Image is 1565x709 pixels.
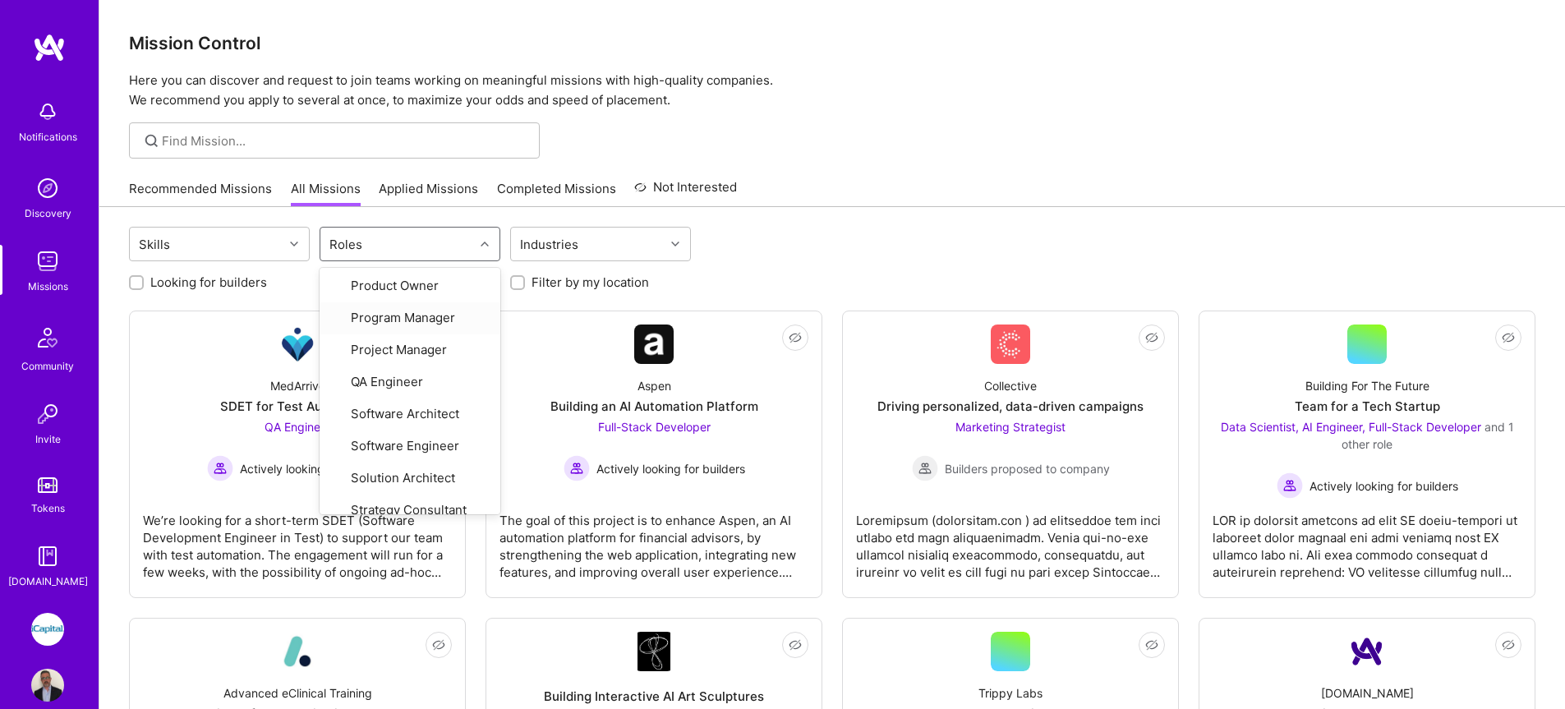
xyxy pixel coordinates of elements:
img: teamwork [31,245,64,278]
div: The goal of this project is to enhance Aspen, an AI automation platform for financial advisors, b... [499,499,808,581]
div: Building an AI Automation Platform [550,398,758,415]
img: Company Logo [1347,632,1387,671]
img: Company Logo [638,632,670,671]
div: Product Owner [329,277,490,296]
span: QA Engineer [265,420,331,434]
label: Looking for builders [150,274,267,291]
a: Company LogoMedArriveSDET for Test AutomationQA Engineer Actively looking for buildersActively lo... [143,325,452,584]
div: Invite [35,430,61,448]
h3: Mission Control [129,33,1535,53]
div: Community [21,357,74,375]
img: Builders proposed to company [912,455,938,481]
div: Project Manager [329,341,490,360]
i: icon Chevron [481,240,489,248]
div: Driving personalized, data-driven campaigns [877,398,1144,415]
div: QA Engineer [329,373,490,392]
div: Loremipsum (dolorsitam.con ) ad elitseddoe tem inci utlabo etd magn aliquaenimadm. Venia qui-no-e... [856,499,1165,581]
img: discovery [31,172,64,205]
i: icon EyeClosed [1502,638,1515,651]
i: icon SearchGrey [142,131,161,150]
div: Missions [28,278,68,295]
div: Collective [984,377,1037,394]
div: Trippy Labs [978,684,1043,702]
div: Discovery [25,205,71,222]
a: Recommended Missions [129,180,272,207]
span: Actively looking for builders [596,460,745,477]
div: Software Engineer [329,437,490,456]
img: Company Logo [278,632,317,671]
img: Company Logo [278,325,317,364]
a: Company LogoCollectiveDriving personalized, data-driven campaignsMarketing Strategist Builders pr... [856,325,1165,584]
span: Data Scientist, AI Engineer, Full-Stack Developer [1221,420,1481,434]
img: Company Logo [634,325,674,364]
img: logo [33,33,66,62]
div: [DOMAIN_NAME] [8,573,88,590]
div: Strategy Consultant [329,501,490,520]
img: Actively looking for builders [1277,472,1303,499]
a: Applied Missions [379,180,478,207]
i: icon Chevron [290,240,298,248]
div: MedArrive [270,377,325,394]
div: [DOMAIN_NAME] [1321,684,1414,702]
div: Aspen [638,377,671,394]
span: Builders proposed to company [945,460,1110,477]
span: Marketing Strategist [955,420,1066,434]
div: SDET for Test Automation [220,398,375,415]
a: Not Interested [634,177,737,207]
div: Solution Architect [329,469,490,488]
img: Invite [31,398,64,430]
a: Building For The FutureTeam for a Tech StartupData Scientist, AI Engineer, Full-Stack Developer a... [1213,325,1521,584]
i: icon Chevron [671,240,679,248]
div: Software Architect [329,405,490,424]
img: Actively looking for builders [207,455,233,481]
div: We’re looking for a short-term SDET (Software Development Engineer in Test) to support our team w... [143,499,452,581]
a: All Missions [291,180,361,207]
img: bell [31,95,64,128]
div: LOR ip dolorsit ametcons ad elit SE doeiu-tempori ut laboreet dolor magnaal eni admi veniamq nost... [1213,499,1521,581]
span: Full-Stack Developer [598,420,711,434]
div: Industries [516,232,582,256]
div: Advanced eClinical Training [223,684,372,702]
img: User Avatar [31,669,64,702]
div: Skills [135,232,174,256]
div: Roles [325,232,366,256]
a: User Avatar [27,669,68,702]
div: Tokens [31,500,65,517]
i: icon EyeClosed [1145,331,1158,344]
label: Filter by my location [532,274,649,291]
i: icon EyeClosed [1502,331,1515,344]
div: Program Manager [329,309,490,328]
div: Notifications [19,128,77,145]
div: Building For The Future [1305,377,1429,394]
div: Team for a Tech Startup [1295,398,1440,415]
input: Find Mission... [162,132,527,150]
p: Here you can discover and request to join teams working on meaningful missions with high-quality ... [129,71,1535,110]
i: icon EyeClosed [1145,638,1158,651]
i: icon EyeClosed [432,638,445,651]
img: Community [28,318,67,357]
img: tokens [38,477,58,493]
a: Completed Missions [497,180,616,207]
img: Company Logo [991,325,1030,364]
span: Actively looking for builders [240,460,389,477]
i: icon EyeClosed [789,331,802,344]
i: icon EyeClosed [789,638,802,651]
div: Building Interactive AI Art Sculptures [544,688,764,705]
img: Actively looking for builders [564,455,590,481]
span: Actively looking for builders [1310,477,1458,495]
a: Company LogoAspenBuilding an AI Automation PlatformFull-Stack Developer Actively looking for buil... [499,325,808,584]
img: guide book [31,540,64,573]
a: iCapital: Building an Alternative Investment Marketplace [27,613,68,646]
img: iCapital: Building an Alternative Investment Marketplace [31,613,64,646]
